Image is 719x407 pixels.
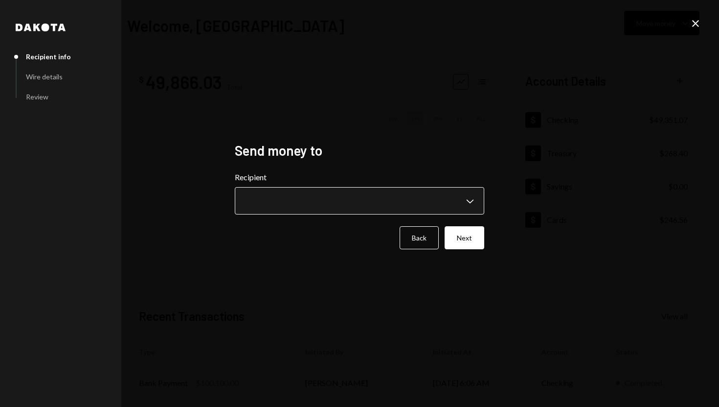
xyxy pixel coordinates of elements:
[26,93,48,101] div: Review
[400,226,439,249] button: Back
[235,171,484,183] label: Recipient
[235,141,484,160] h2: Send money to
[26,72,63,81] div: Wire details
[445,226,484,249] button: Next
[235,187,484,215] button: Recipient
[26,52,71,61] div: Recipient info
